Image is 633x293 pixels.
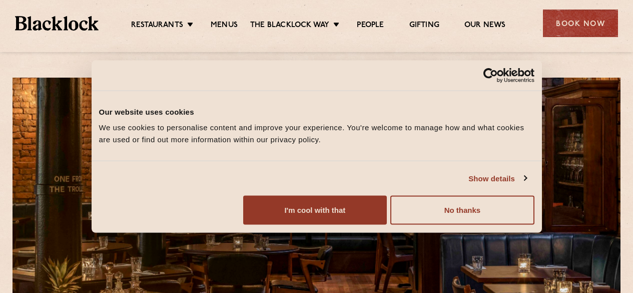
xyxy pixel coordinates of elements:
[243,196,387,225] button: I'm cool with that
[464,21,506,32] a: Our News
[409,21,439,32] a: Gifting
[357,21,384,32] a: People
[211,21,238,32] a: Menus
[250,21,329,32] a: The Blacklock Way
[131,21,183,32] a: Restaurants
[99,106,534,118] div: Our website uses cookies
[543,10,618,37] div: Book Now
[15,16,99,30] img: BL_Textured_Logo-footer-cropped.svg
[99,122,534,146] div: We use cookies to personalise content and improve your experience. You're welcome to manage how a...
[447,68,534,83] a: Usercentrics Cookiebot - opens in a new window
[468,172,526,184] a: Show details
[390,196,534,225] button: No thanks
